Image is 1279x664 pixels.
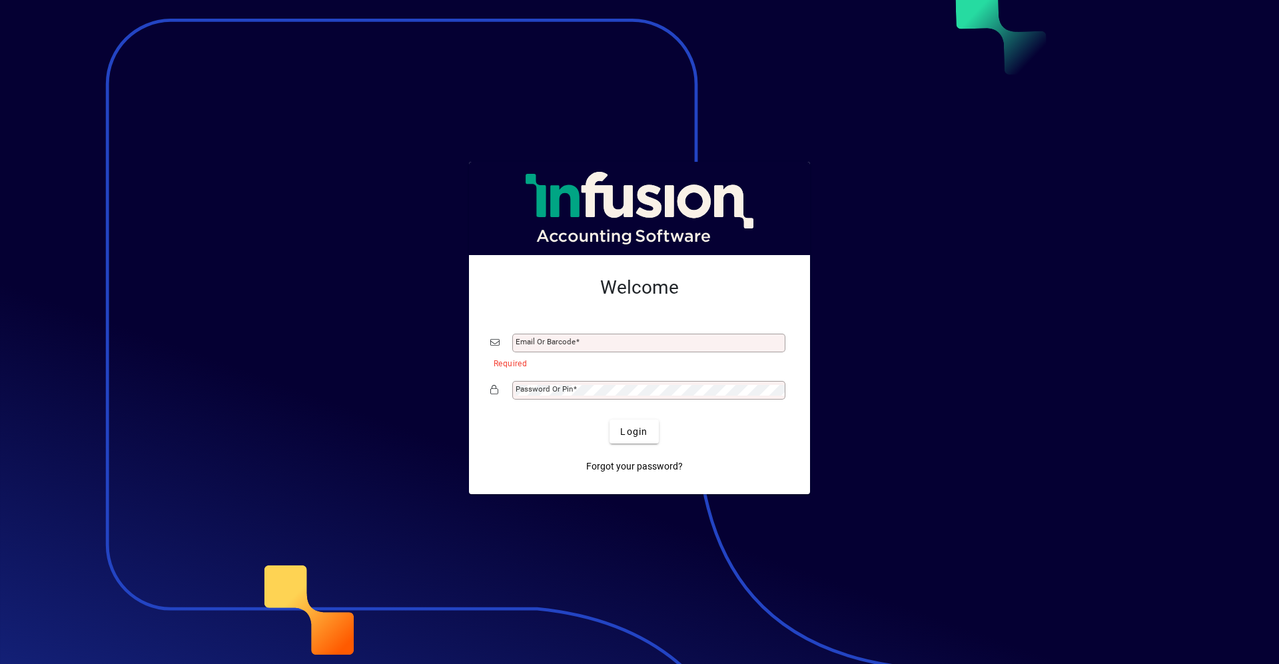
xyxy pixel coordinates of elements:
[516,384,573,394] mat-label: Password or Pin
[581,454,688,478] a: Forgot your password?
[586,460,683,474] span: Forgot your password?
[610,420,658,444] button: Login
[494,356,778,370] mat-error: Required
[490,276,789,299] h2: Welcome
[620,425,647,439] span: Login
[516,337,576,346] mat-label: Email or Barcode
